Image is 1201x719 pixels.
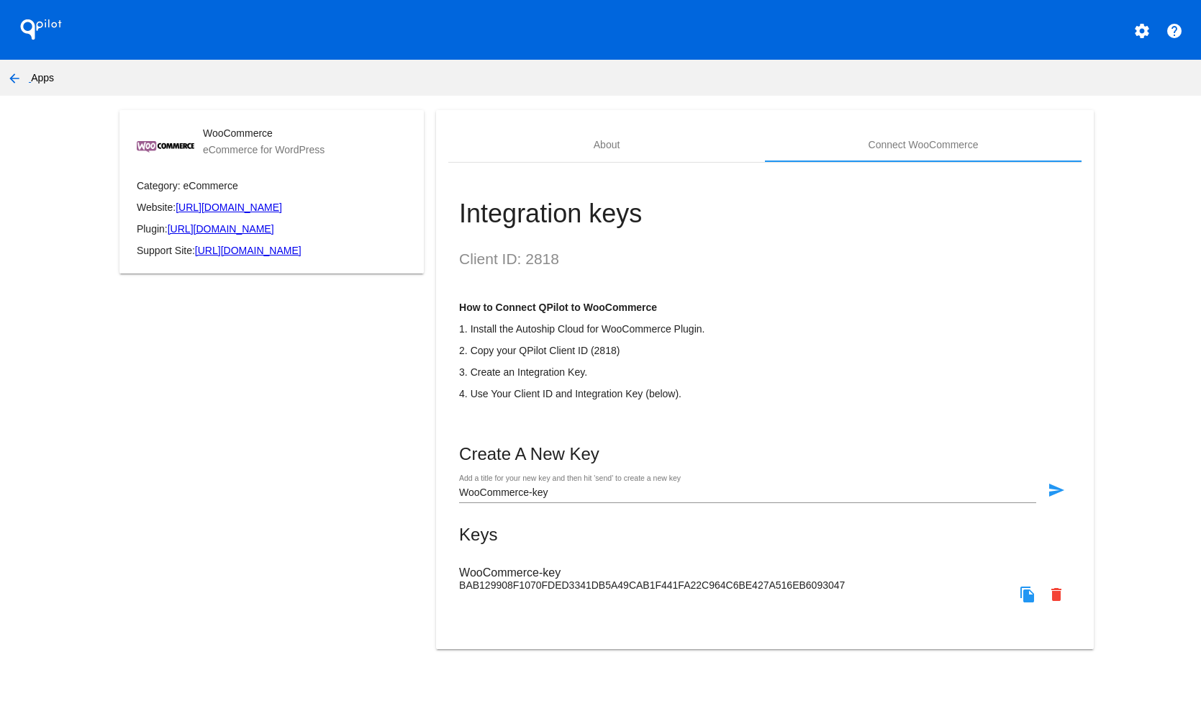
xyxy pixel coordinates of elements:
mat-icon: send [1048,481,1065,499]
h1: Integration keys [459,199,1071,229]
mat-card-title: Create A New Key [459,444,1071,464]
a: [URL][DOMAIN_NAME] [195,245,302,256]
h3: WooCommerce-key [459,566,1071,579]
mat-card-subtitle: eCommerce for WordPress [203,144,325,155]
h2: Client ID: 2818 [459,250,1071,268]
mat-icon: file_copy [1019,586,1036,603]
img: cb168c88-e879-4cc9-8509-7920f572d3b5 [137,141,194,153]
h1: QPilot [12,15,70,44]
div: About [594,139,620,150]
strong: How to Connect QPilot to WooCommerce [459,302,657,313]
p: Plugin: [137,223,407,235]
mat-icon: help [1166,22,1183,40]
input: Add a title for your new key and then hit 'send' to create a new key [459,487,1036,499]
mat-icon: delete [1048,586,1065,603]
mat-card-title: WooCommerce [203,127,325,139]
mat-card-title: Keys [459,525,1071,545]
p: 4. Use Your Client ID and Integration Key (below). [459,388,1071,399]
p: Category: eCommerce [137,180,407,191]
a: [URL][DOMAIN_NAME] [168,223,274,235]
mat-icon: arrow_back [6,70,23,87]
div: Connect WooCommerce [869,139,979,150]
mat-icon: settings [1133,22,1151,40]
p: 1. Install the Autoship Cloud for WooCommerce Plugin. [459,323,1071,335]
p: Website: [137,202,407,213]
p: 2. Copy your QPilot Client ID (2818) [459,345,1071,356]
a: [URL][DOMAIN_NAME] [176,202,282,213]
span: BAB129908F1070FDED3341DB5A49CAB1F441FA22C964C6BE427A516EB6093047 [459,579,845,591]
p: 3. Create an Integration Key. [459,366,1071,378]
p: Support Site: [137,245,407,256]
